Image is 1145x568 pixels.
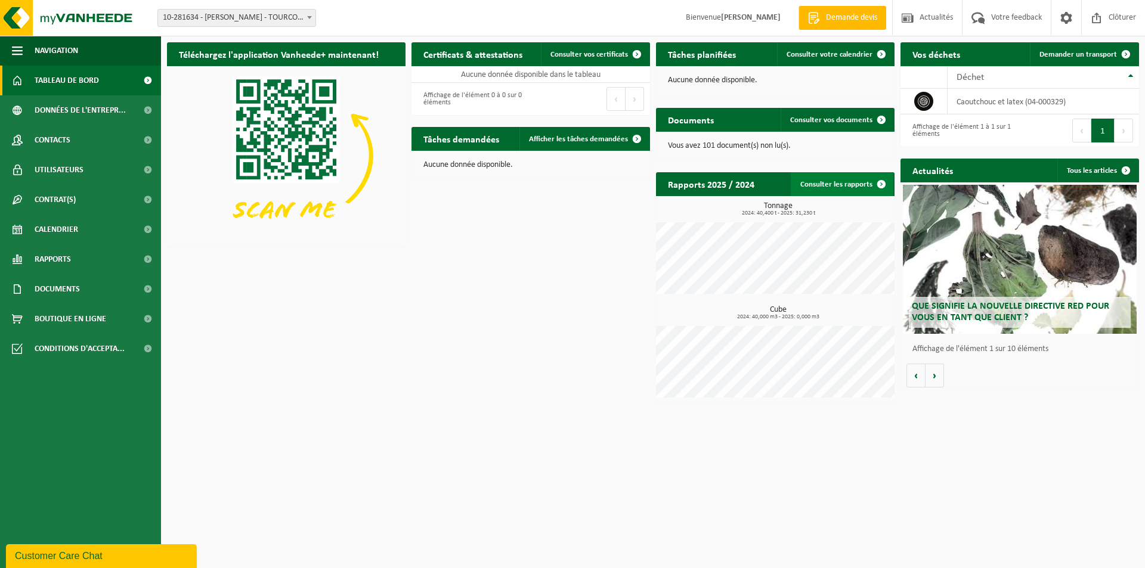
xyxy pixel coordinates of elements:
td: Aucune donnée disponible dans le tableau [411,66,650,83]
h2: Vos déchets [900,42,972,66]
a: Consulter votre calendrier [777,42,893,66]
span: Demande devis [823,12,880,24]
p: Vous avez 101 document(s) non lu(s). [668,142,883,150]
h3: Tonnage [662,202,895,216]
h2: Certificats & attestations [411,42,534,66]
button: Previous [1072,119,1091,142]
span: Documents [35,274,80,304]
strong: [PERSON_NAME] [721,13,781,22]
h2: Rapports 2025 / 2024 [656,172,766,195]
span: Navigation [35,36,78,66]
a: Demande devis [799,6,886,30]
td: caoutchouc et latex (04-000329) [948,89,1139,114]
a: Tous les articles [1057,159,1138,182]
h2: Documents [656,108,726,131]
span: Contrat(s) [35,185,76,215]
span: Rapports [35,244,71,274]
a: Consulter les rapports [791,172,893,196]
span: Consulter votre calendrier [787,51,872,58]
img: Download de VHEPlus App [167,66,406,245]
button: Next [626,87,644,111]
p: Affichage de l'élément 1 sur 10 éléments [912,345,1133,353]
span: Que signifie la nouvelle directive RED pour vous en tant que client ? [912,302,1109,322]
span: 2024: 40,400 t - 2025: 31,230 t [662,210,895,216]
p: Aucune donnée disponible. [423,161,638,169]
span: 10-281634 - DEWILDE SAS - TOURCOING [157,9,316,27]
span: 2024: 40,000 m3 - 2025: 0,000 m3 [662,314,895,320]
span: Boutique en ligne [35,304,106,334]
a: Consulter vos documents [781,108,893,132]
a: Demander un transport [1030,42,1138,66]
button: Next [1115,119,1133,142]
a: Que signifie la nouvelle directive RED pour vous en tant que client ? [903,185,1137,334]
a: Consulter vos certificats [541,42,649,66]
span: Conditions d'accepta... [35,334,125,364]
span: Tableau de bord [35,66,99,95]
iframe: chat widget [6,542,199,568]
button: Volgende [926,364,944,387]
h2: Tâches planifiées [656,42,748,66]
span: Contacts [35,125,70,155]
span: Données de l'entrepr... [35,95,126,125]
h2: Téléchargez l'application Vanheede+ maintenant! [167,42,391,66]
span: Calendrier [35,215,78,244]
span: Demander un transport [1039,51,1117,58]
button: Vorige [906,364,926,387]
a: Afficher les tâches demandées [519,127,649,151]
h2: Tâches demandées [411,127,511,150]
span: Afficher les tâches demandées [529,135,628,143]
span: 10-281634 - DEWILDE SAS - TOURCOING [158,10,315,26]
button: Previous [606,87,626,111]
span: Consulter vos documents [790,116,872,124]
p: Aucune donnée disponible. [668,76,883,85]
span: Consulter vos certificats [550,51,628,58]
span: Déchet [957,73,984,82]
button: 1 [1091,119,1115,142]
span: Utilisateurs [35,155,83,185]
div: Affichage de l'élément 1 à 1 sur 1 éléments [906,117,1014,144]
h2: Actualités [900,159,965,182]
div: Affichage de l'élément 0 à 0 sur 0 éléments [417,86,525,112]
h3: Cube [662,306,895,320]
